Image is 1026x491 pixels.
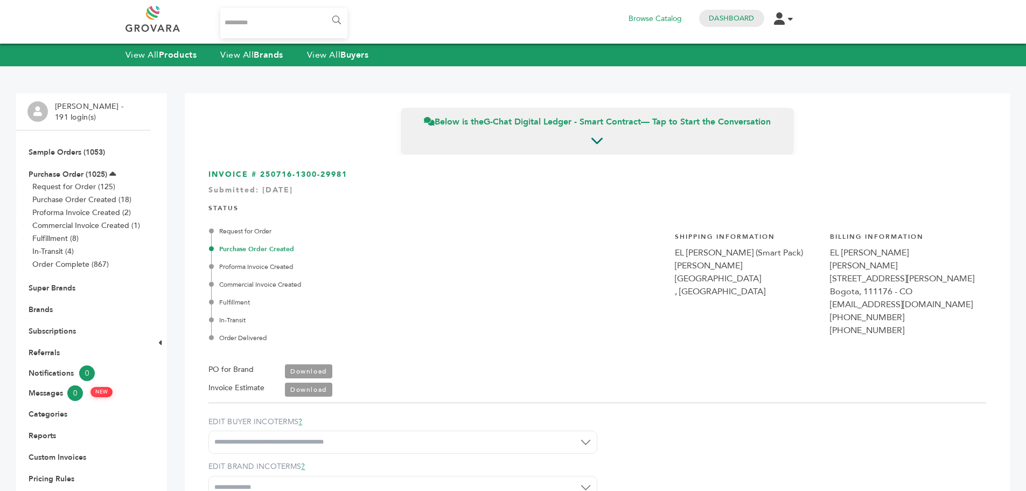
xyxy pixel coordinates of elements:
h4: STATUS [208,204,986,218]
a: Categories [29,409,67,419]
a: Purchase Order Created (18) [32,195,131,205]
a: Purchase Order (1025) [29,169,107,179]
a: Order Complete (867) [32,259,109,269]
div: Request for Order [211,226,480,236]
h4: Shipping Information [675,232,819,247]
a: Messages0 NEW [29,385,138,401]
li: [PERSON_NAME] - 191 login(s) [55,101,126,122]
a: Download [285,383,332,397]
span: 0 [79,365,95,381]
div: [PERSON_NAME] [675,259,819,272]
a: Download [285,364,332,378]
a: Pricing Rules [29,474,74,484]
a: Subscriptions [29,326,76,336]
div: Proforma Invoice Created [211,262,480,272]
strong: Products [159,49,197,61]
img: profile.png [27,101,48,122]
a: View AllProducts [125,49,197,61]
a: Request for Order (125) [32,182,115,192]
a: Proforma Invoice Created (2) [32,208,131,218]
a: Fulfillment (8) [32,233,79,244]
a: View AllBrands [220,49,283,61]
a: Browse Catalog [629,13,682,25]
div: Commercial Invoice Created [211,280,480,289]
div: [EMAIL_ADDRESS][DOMAIN_NAME] [830,298,974,311]
div: [STREET_ADDRESS][PERSON_NAME] [830,272,974,285]
a: Super Brands [29,283,75,293]
label: Invoice Estimate [208,382,264,395]
a: Commercial Invoice Created (1) [32,220,140,231]
a: Dashboard [709,13,754,23]
span: NEW [90,387,113,397]
label: PO for Brand [208,363,254,376]
a: Brands [29,305,53,315]
div: Bogota, 111176 - CO [830,285,974,298]
div: Fulfillment [211,298,480,307]
a: View AllBuyers [307,49,369,61]
strong: G-Chat Digital Ledger - Smart Contract [484,116,641,128]
a: Sample Orders (1053) [29,147,105,157]
div: , [GEOGRAPHIC_DATA] [675,285,819,298]
div: Purchase Order Created [211,244,480,254]
div: [PERSON_NAME] [830,259,974,272]
a: Referrals [29,348,60,358]
strong: Brands [254,49,283,61]
div: [GEOGRAPHIC_DATA] [675,272,819,285]
div: EL [PERSON_NAME] [830,246,974,259]
div: EL [PERSON_NAME] (Smart Pack) [675,246,819,259]
input: Search... [220,8,348,38]
div: Submitted: [DATE] [208,185,986,196]
span: Below is the — Tap to Start the Conversation [424,116,771,128]
a: In-Transit (4) [32,246,74,257]
span: 0 [67,385,83,401]
a: ? [301,461,305,472]
a: Notifications0 [29,365,138,381]
div: Order Delivered [211,333,480,343]
a: Reports [29,431,56,441]
a: Custom Invoices [29,452,86,462]
label: EDIT BRAND INCOTERMS [208,461,597,472]
a: ? [298,417,302,427]
h4: Billing Information [830,232,974,247]
div: In-Transit [211,315,480,325]
strong: Buyers [340,49,368,61]
label: EDIT BUYER INCOTERMS [208,417,597,427]
div: [PHONE_NUMBER] [830,311,974,324]
div: [PHONE_NUMBER] [830,324,974,337]
h3: INVOICE # 250716-1300-29981 [208,169,986,196]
